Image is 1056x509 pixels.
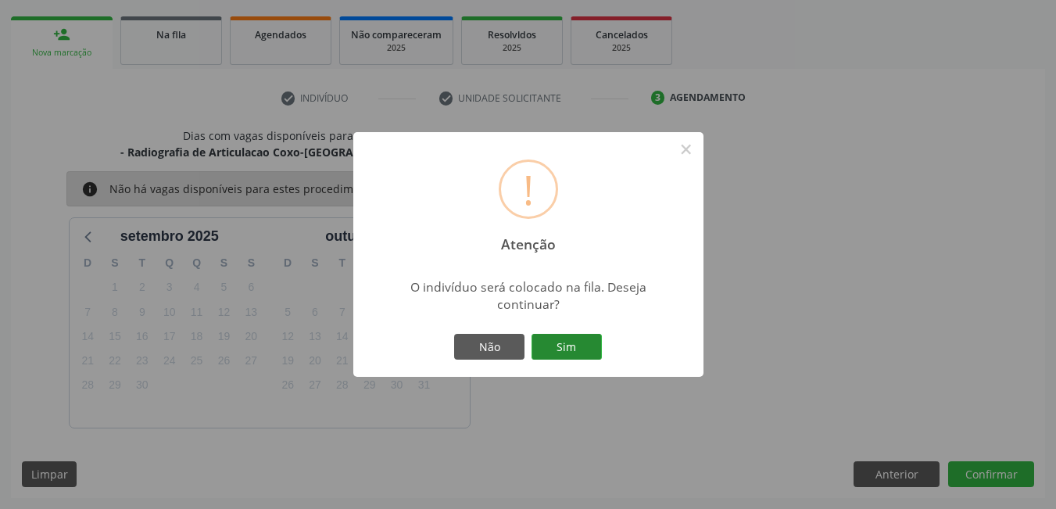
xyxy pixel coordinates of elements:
[390,278,666,313] div: O indivíduo será colocado na fila. Deseja continuar?
[523,162,534,217] div: !
[454,334,524,360] button: Não
[487,225,569,253] h2: Atenção
[532,334,602,360] button: Sim
[673,136,700,163] button: Close this dialog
